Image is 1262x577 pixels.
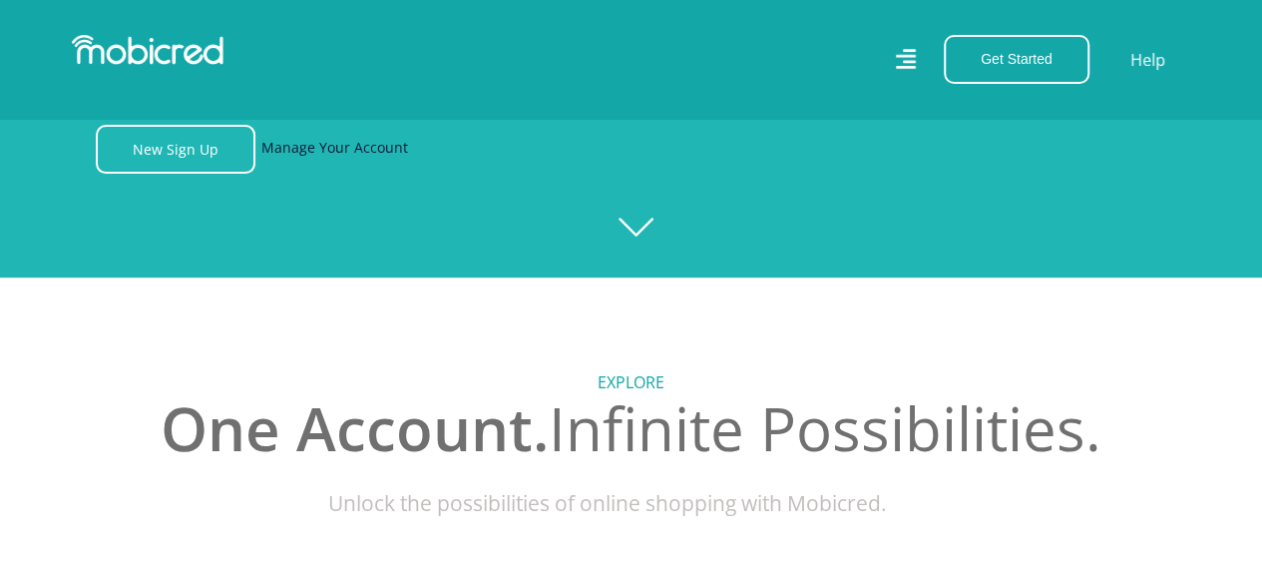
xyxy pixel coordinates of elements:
[96,125,255,174] a: New Sign Up
[78,373,1185,392] h5: Explore
[261,125,408,174] a: Manage Your Account
[78,488,1185,520] p: Unlock the possibilities of online shopping with Mobicred.
[78,392,1185,464] h2: Infinite Possibilities.
[72,35,223,65] img: Mobicred
[944,35,1089,84] button: Get Started
[1129,47,1166,73] a: Help
[161,387,549,469] span: One Account.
